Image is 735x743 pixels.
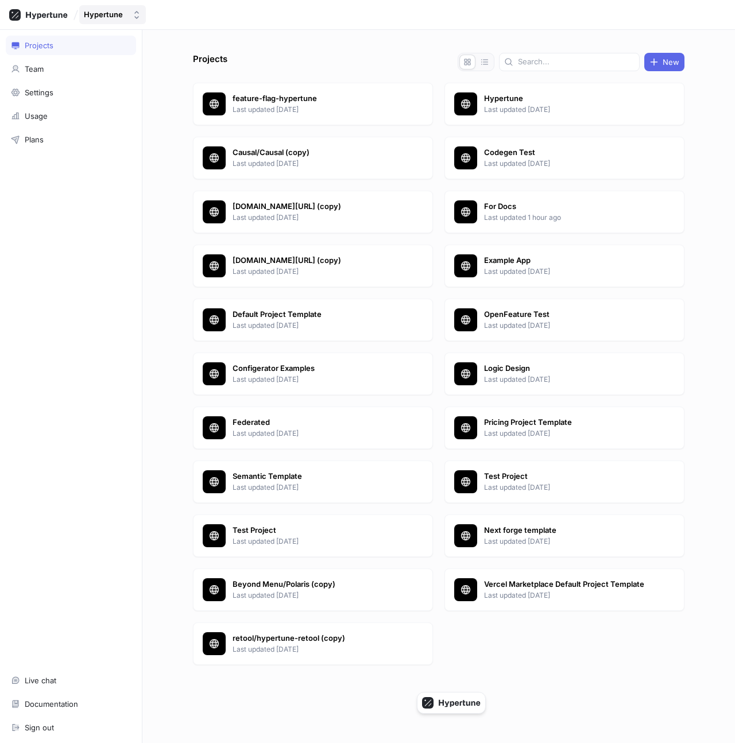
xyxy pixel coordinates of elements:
p: Beyond Menu/Polaris (copy) [233,579,399,590]
p: Last updated [DATE] [233,158,399,169]
span: New [663,59,679,65]
p: Configerator Examples [233,363,399,374]
p: Semantic Template [233,471,399,482]
div: Plans [25,135,44,144]
a: Usage [6,106,136,126]
p: OpenFeature Test [484,309,651,320]
a: Team [6,59,136,79]
button: New [644,53,684,71]
div: Usage [25,111,48,121]
p: Last updated [DATE] [484,266,651,277]
p: Logic Design [484,363,651,374]
p: Last updated [DATE] [233,536,399,547]
p: Codegen Test [484,147,651,158]
p: retool/hypertune-retool (copy) [233,633,399,644]
p: Last updated [DATE] [484,105,651,115]
p: Next forge template [484,525,651,536]
a: Settings [6,83,136,102]
div: Projects [25,41,53,50]
p: Vercel Marketplace Default Project Template [484,579,651,590]
p: Last updated [DATE] [233,320,399,331]
p: Last updated 1 hour ago [484,212,651,223]
p: Last updated [DATE] [484,482,651,493]
p: Last updated [DATE] [233,212,399,223]
p: [DOMAIN_NAME][URL] (copy) [233,201,399,212]
p: [DOMAIN_NAME][URL] (copy) [233,255,399,266]
div: Settings [25,88,53,97]
input: Search... [518,56,635,68]
p: Last updated [DATE] [233,266,399,277]
button: Hypertune [79,5,146,24]
div: Hypertune [84,10,123,20]
p: Last updated [DATE] [233,105,399,115]
p: Example App [484,255,651,266]
p: Federated [233,417,399,428]
a: Projects [6,36,136,55]
p: Last updated [DATE] [484,374,651,385]
p: Default Project Template [233,309,399,320]
p: Last updated [DATE] [484,428,651,439]
p: Last updated [DATE] [484,536,651,547]
p: Test Project [484,471,651,482]
p: feature-flag-hypertune [233,93,399,105]
p: Last updated [DATE] [233,428,399,439]
p: Last updated [DATE] [484,590,651,601]
p: Last updated [DATE] [484,320,651,331]
a: Plans [6,130,136,149]
a: Documentation [6,694,136,714]
p: Hypertune [484,93,651,105]
div: Documentation [25,699,78,709]
p: Last updated [DATE] [233,374,399,385]
p: Last updated [DATE] [484,158,651,169]
p: Projects [193,53,227,71]
p: Last updated [DATE] [233,644,399,655]
p: Test Project [233,525,399,536]
div: Team [25,64,44,73]
div: Live chat [25,676,56,685]
p: Last updated [DATE] [233,482,399,493]
p: Pricing Project Template [484,417,651,428]
p: Causal/Causal (copy) [233,147,399,158]
div: Sign out [25,723,54,732]
p: For Docs [484,201,651,212]
p: Last updated [DATE] [233,590,399,601]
